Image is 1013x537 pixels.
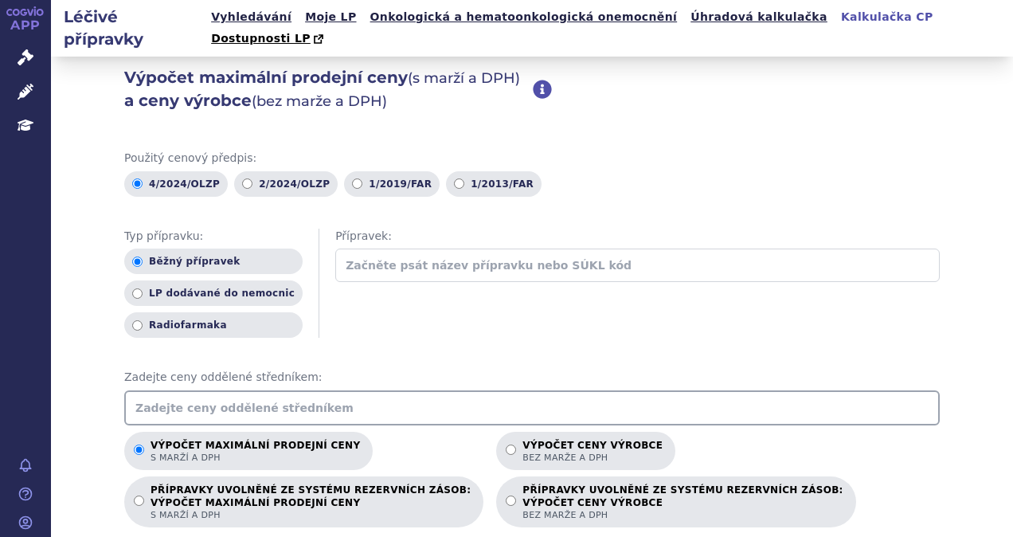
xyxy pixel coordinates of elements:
span: bez marže a DPH [522,509,843,521]
h2: Léčivé přípravky [51,6,206,50]
a: Kalkulačka CP [836,6,938,28]
span: Přípravek: [335,229,940,245]
strong: VÝPOČET CENY VÝROBCE [522,496,843,509]
input: PŘÍPRAVKY UVOLNĚNÉ ZE SYSTÉMU REZERVNÍCH ZÁSOB:VÝPOČET CENY VÝROBCEbez marže a DPH [506,496,516,506]
span: Dostupnosti LP [211,32,311,45]
a: Úhradová kalkulačka [686,6,832,28]
label: LP dodávané do nemocnic [124,280,303,306]
span: (s marží a DPH) [408,69,520,87]
a: Onkologická a hematoonkologická onemocnění [366,6,683,28]
input: 1/2013/FAR [454,178,464,189]
p: Výpočet maximální prodejní ceny [151,440,360,464]
label: 2/2024/OLZP [234,171,338,197]
input: Radiofarmaka [132,320,143,331]
p: PŘÍPRAVKY UVOLNĚNÉ ZE SYSTÉMU REZERVNÍCH ZÁSOB: [522,484,843,521]
a: Moje LP [300,6,361,28]
p: PŘÍPRAVKY UVOLNĚNÉ ZE SYSTÉMU REZERVNÍCH ZÁSOB: [151,484,471,521]
input: Výpočet ceny výrobcebez marže a DPH [506,445,516,455]
span: s marží a DPH [151,509,471,521]
input: 1/2019/FAR [352,178,362,189]
input: Běžný přípravek [132,257,143,267]
input: 2/2024/OLZP [242,178,252,189]
span: Typ přípravku: [124,229,303,245]
span: bez marže a DPH [522,452,663,464]
label: 4/2024/OLZP [124,171,228,197]
input: LP dodávané do nemocnic [132,288,143,299]
p: Výpočet ceny výrobce [522,440,663,464]
label: 1/2019/FAR [344,171,440,197]
h2: Výpočet maximální prodejní ceny a ceny výrobce [124,66,533,112]
strong: VÝPOČET MAXIMÁLNÍ PRODEJNÍ CENY [151,496,471,509]
input: Začněte psát název přípravku nebo SÚKL kód [335,249,940,282]
span: Zadejte ceny oddělené středníkem: [124,370,940,386]
input: Zadejte ceny oddělené středníkem [124,390,940,425]
label: Běžný přípravek [124,249,303,274]
input: PŘÍPRAVKY UVOLNĚNÉ ZE SYSTÉMU REZERVNÍCH ZÁSOB:VÝPOČET MAXIMÁLNÍ PRODEJNÍ CENYs marží a DPH [134,496,144,506]
label: 1/2013/FAR [446,171,542,197]
span: s marží a DPH [151,452,360,464]
a: Dostupnosti LP [206,28,331,50]
input: 4/2024/OLZP [132,178,143,189]
span: Použitý cenový předpis: [124,151,940,167]
a: Vyhledávání [206,6,296,28]
span: (bez marže a DPH) [252,92,387,110]
input: Výpočet maximální prodejní cenys marží a DPH [134,445,144,455]
label: Radiofarmaka [124,312,303,338]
